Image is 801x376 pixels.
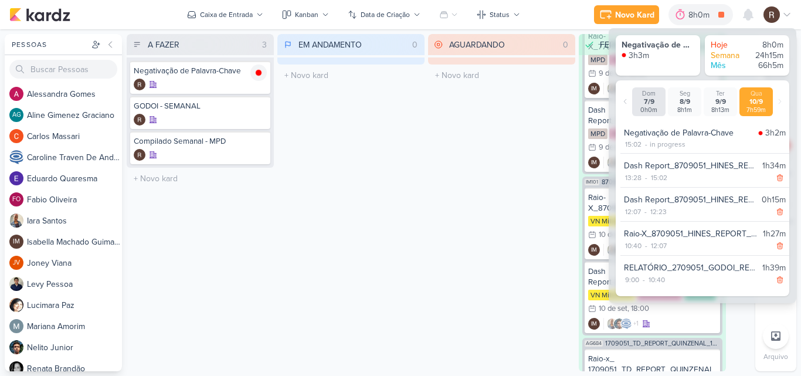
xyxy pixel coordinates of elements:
input: + Novo kard [430,67,573,84]
img: Iara Santos [9,214,23,228]
img: Nelito Junior [613,318,625,330]
div: 1h39m [762,262,786,274]
div: 9 de set [599,144,625,151]
div: Compilado Semanal - MPD [134,136,267,147]
div: 1h34m [762,160,786,172]
div: I s a b e l l a M a c h a d o G u i m a r ã e s [27,236,122,248]
div: Criador(a): Rafael Dornelles [134,149,145,161]
div: Novo Kard [615,9,654,21]
div: Colaboradores: Iara Santos, Nelito Junior, Caroline Traven De Andrade, Alessandra Gomes [603,318,639,330]
img: Renata Brandão [9,361,23,375]
div: Colaboradores: Iara Santos, Nelito Junior, Caroline Traven De Andrade, Alessandra Gomes [603,244,639,256]
div: Negativação de Palavra-Chave [622,40,694,50]
div: 12:07 [624,206,642,217]
div: GODOI - SEMANAL [134,101,267,111]
div: Dash Report_8709051_HINES_REPORT_SEMANAL_11.09 [588,266,717,287]
div: L u c i m a r a P a z [27,299,122,311]
p: IM [591,248,597,253]
img: Rafael Dornelles [763,6,780,23]
div: Raio-X_8709051_HINES_REPORT_SEMANAL_11.09 [588,192,717,214]
div: Isabella Machado Guimarães [588,157,600,168]
span: 8709051_HINES_REPORT_SEMANAL_11.09 [602,179,720,185]
div: Fabio Oliveira [9,192,23,206]
div: Criador(a): Isabella Machado Guimarães [588,157,600,168]
div: 3 [257,39,271,51]
div: 7/9 [634,97,663,106]
div: C a r l o s M a s s a r i [27,130,122,143]
p: IM [591,321,597,327]
div: E d u a r d o Q u a r e s m a [27,172,122,185]
div: 0h0m [634,106,663,114]
div: Colaboradores: Iara Santos, Nelito Junior, Caroline Traven De Andrade [603,157,632,168]
div: - [642,206,649,217]
img: Iara Santos [606,157,618,168]
img: Caroline Traven De Andrade [620,318,632,330]
div: 12:23 [649,206,668,217]
div: 9 de set [599,70,625,77]
button: Novo Kard [594,5,659,24]
div: Dash Report_8709051_HINES_REPORT_SEMANAL_11.09 [624,194,757,206]
img: Rafael Dornelles [134,79,145,90]
img: Iara Santos [606,244,618,256]
div: , 18:00 [627,305,649,313]
div: Negativação de Palavra-Chave [134,66,267,76]
img: Caroline Traven De Andrade [9,150,23,164]
div: 0h15m [762,194,786,206]
div: Joney Viana [9,256,23,270]
div: 0 [558,39,573,51]
div: 10 de set [599,305,627,313]
p: IM [591,160,597,166]
div: R e n a t a B r a n d ã o [27,363,122,375]
p: FO [12,197,21,203]
img: Lucimara Paz [9,298,23,312]
span: +1 [632,319,639,328]
p: Arquivo [763,351,788,362]
div: M a r i a n a A m o r i m [27,320,122,333]
div: in progress [650,139,685,150]
div: 9/9 [706,97,735,106]
div: Qua [742,90,771,97]
div: Seg [670,90,699,97]
img: Rafael Dornelles [134,149,145,161]
img: Carlos Massari [9,129,23,143]
div: Negativação de Palavra-Chave [624,127,754,139]
div: J o n e y V i a n a [27,257,122,269]
div: Hoje [711,40,746,50]
span: IM101 [585,179,599,185]
img: Rafael Dornelles [134,114,145,126]
div: 10:40 [647,275,666,285]
span: AG684 [585,340,603,347]
img: tracking [622,53,626,57]
div: Dash Report_7709031_MPD_REPORT_SEMANAL_10.09 [588,105,717,126]
div: 10 de set [599,231,627,239]
div: 8h0m [688,9,713,21]
input: + Novo kard [129,170,271,187]
div: 13:28 [624,172,643,183]
div: RELATÓRIO_2709051_GODOI_REPORT_QUINZENAL_11.09 [624,262,758,274]
div: C a r o l i n e T r a v e n D e A n d r a d e [27,151,122,164]
img: tracking [758,131,763,136]
div: Mês [711,60,746,71]
div: Pessoas [9,39,89,50]
div: - [640,275,647,285]
div: Criador(a): Isabella Machado Guimarães [588,83,600,94]
div: - [643,139,650,150]
div: 8h1m [670,106,699,114]
div: - [643,172,650,183]
div: A l i n e G i m e n e z G r a c i a n o [27,109,122,121]
div: Criador(a): Rafael Dornelles [134,114,145,126]
div: Dom [634,90,663,97]
input: Buscar Pessoas [9,60,117,79]
input: + Novo kard [280,67,422,84]
img: tracking [250,65,267,81]
div: 8h0m [748,40,783,50]
div: Aline Gimenez Graciano [9,108,23,122]
div: Dash Report_8709051_HINES_REPORT_SEMANAL_11.09 [624,160,758,172]
div: Semana [711,50,746,61]
div: 8/9 [670,97,699,106]
div: Isabella Machado Guimarães [588,83,600,94]
div: 8h13m [706,106,735,114]
img: Eduardo Quaresma [9,171,23,185]
img: Nelito Junior [9,340,23,354]
div: - [643,240,650,251]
